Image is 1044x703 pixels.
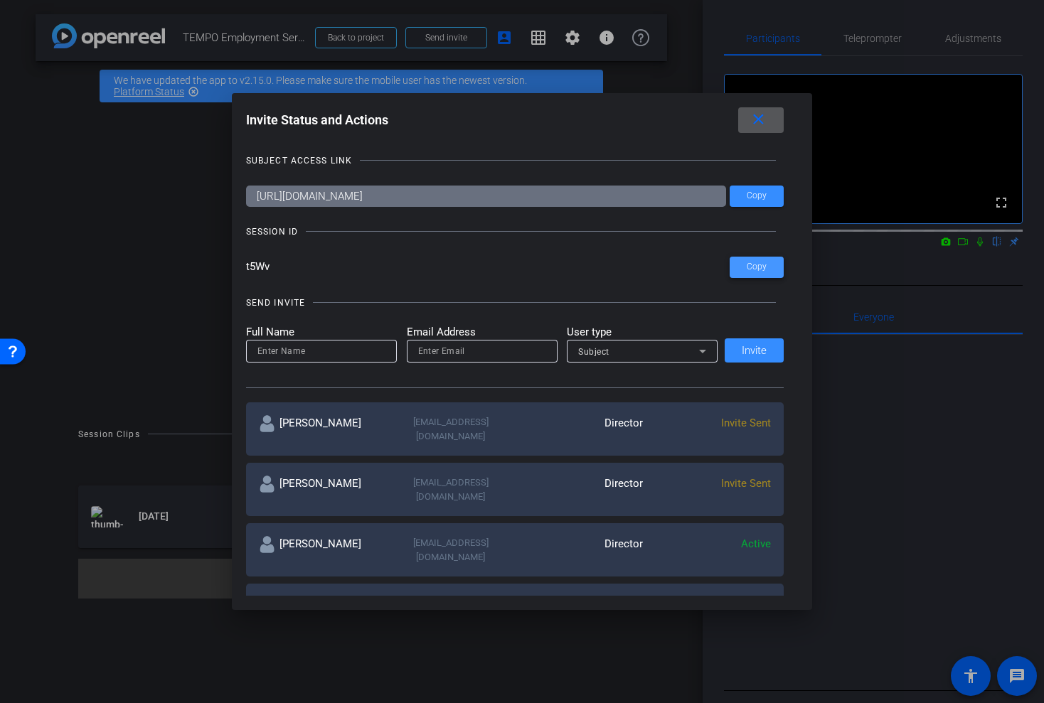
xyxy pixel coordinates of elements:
button: Copy [730,186,784,207]
div: SESSION ID [246,225,298,239]
openreel-title-line: SESSION ID [246,225,784,239]
div: SUBJECT ACCESS LINK [246,154,352,168]
openreel-title-line: SUBJECT ACCESS LINK [246,154,784,168]
span: Copy [747,262,767,272]
input: Enter Email [418,343,546,360]
div: [PERSON_NAME] [259,536,387,564]
div: [PERSON_NAME] [259,476,387,503]
span: Active [741,537,771,550]
mat-label: Email Address [407,324,558,340]
button: Copy [730,257,784,278]
span: Invite Sent [721,417,771,429]
mat-icon: close [750,111,767,129]
mat-label: Full Name [246,324,397,340]
span: Copy [747,190,767,201]
div: Invite Status and Actions [246,107,784,133]
div: SEND INVITE [246,296,305,310]
div: [EMAIL_ADDRESS][DOMAIN_NAME] [387,415,515,443]
div: [PERSON_NAME] [259,415,387,443]
div: Director [515,536,643,564]
div: Director [515,476,643,503]
div: [EMAIL_ADDRESS][DOMAIN_NAME] [387,476,515,503]
div: Director [515,415,643,443]
input: Enter Name [257,343,385,360]
openreel-title-line: SEND INVITE [246,296,784,310]
mat-label: User type [567,324,718,340]
span: Subject [578,347,609,357]
span: Invite Sent [721,477,771,490]
div: [EMAIL_ADDRESS][DOMAIN_NAME] [387,536,515,564]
